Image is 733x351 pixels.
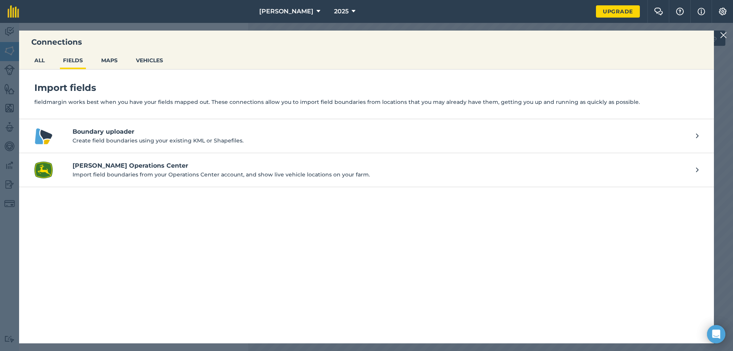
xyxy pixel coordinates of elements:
[707,325,725,343] div: Open Intercom Messenger
[334,7,349,16] span: 2025
[718,8,727,15] img: A cog icon
[720,31,727,40] img: svg+xml;base64,PHN2ZyB4bWxucz0iaHR0cDovL3d3dy53My5vcmcvMjAwMC9zdmciIHdpZHRoPSIyMiIgaGVpZ2h0PSIzMC...
[34,161,53,179] img: John Deere Operations Center logo
[73,136,688,145] p: Create field boundaries using your existing KML or Shapefiles.
[675,8,685,15] img: A question mark icon
[98,53,121,68] button: MAPS
[34,82,699,94] h4: Import fields
[73,161,688,170] h4: [PERSON_NAME] Operations Center
[8,5,19,18] img: fieldmargin Logo
[697,7,705,16] img: svg+xml;base64,PHN2ZyB4bWxucz0iaHR0cDovL3d3dy53My5vcmcvMjAwMC9zdmciIHdpZHRoPSIxNyIgaGVpZ2h0PSIxNy...
[654,8,663,15] img: Two speech bubbles overlapping with the left bubble in the forefront
[31,53,48,68] button: ALL
[34,127,53,145] img: Boundary uploader logo
[19,119,714,153] a: Boundary uploader logoBoundary uploaderCreate field boundaries using your existing KML or Shapefi...
[259,7,313,16] span: [PERSON_NAME]
[34,98,699,106] p: fieldmargin works best when you have your fields mapped out. These connections allow you to impor...
[73,170,688,179] p: Import field boundaries from your Operations Center account, and show live vehicle locations on y...
[19,37,714,47] h3: Connections
[596,5,640,18] a: Upgrade
[60,53,86,68] button: FIELDS
[133,53,166,68] button: VEHICLES
[19,153,714,187] a: John Deere Operations Center logo[PERSON_NAME] Operations CenterImport field boundaries from your...
[73,127,688,136] h4: Boundary uploader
